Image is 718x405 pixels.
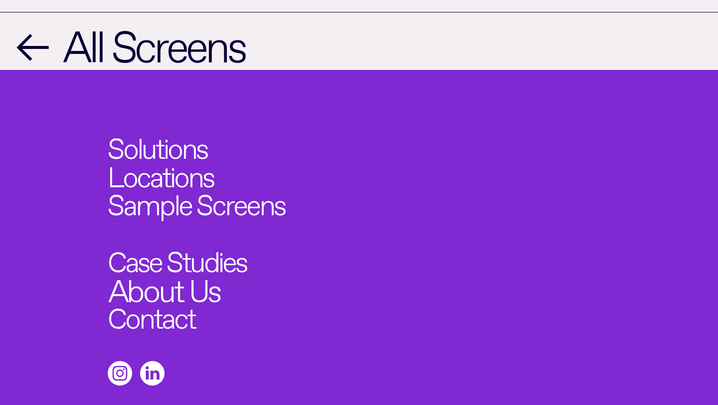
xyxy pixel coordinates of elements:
[108,159,213,188] a: Locations
[16,20,47,62] span: ←
[63,20,245,62] span: All Screens
[108,131,207,159] a: Solutions
[108,301,195,329] a: Contact
[108,271,220,302] a: About Us
[108,244,246,273] a: Case Studies
[108,187,285,216] a: Sample Screens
